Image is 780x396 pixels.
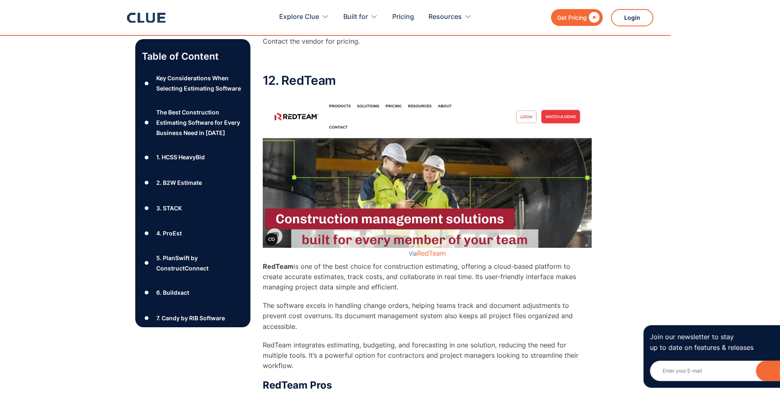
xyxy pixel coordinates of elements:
[263,379,592,391] h3: RedTeam Pros
[343,4,368,30] div: Built for
[142,312,152,324] div: ●
[263,36,592,47] p: Contact the vendor for pricing.
[142,202,152,214] div: ●
[142,177,152,189] div: ●
[343,4,378,30] div: Built for
[263,261,592,293] p: is one of the best choice for construction estimating, offering a cloud-based platform to create ...
[156,107,243,138] div: The Best Construction Estimating Software for Every Business Need in [DATE]
[279,4,319,30] div: Explore Clue
[263,55,592,65] p: ‍
[428,4,462,30] div: Resources
[279,4,329,30] div: Explore Clue
[156,287,189,298] div: 6. Buildxact
[263,300,592,332] p: The software excels in handling change orders, helping teams track and document adjustments to pr...
[142,312,244,324] a: ●7. Candy by RIB Software
[557,12,587,23] div: Get Pricing
[142,77,152,90] div: ●
[263,262,294,270] strong: RedTeam
[142,151,244,163] a: ●1. HCSS HeavyBid
[142,73,244,93] a: ●Key Considerations When Selecting Estimating Software
[142,257,152,269] div: ●
[142,227,152,240] div: ●
[392,4,414,30] a: Pricing
[156,177,202,188] div: 2. B2W Estimate
[142,107,244,138] a: ●The Best Construction Estimating Software for Every Business Need in [DATE]
[551,9,603,26] a: Get Pricing
[142,227,244,240] a: ●4. ProEst
[156,228,182,238] div: 4. ProEst
[142,50,244,63] p: Table of Content
[142,116,152,129] div: ●
[156,253,243,273] div: 5. PlanSwift by ConstructConnect
[142,287,152,299] div: ●
[142,202,244,214] a: ●3. STACK
[142,287,244,299] a: ●6. Buildxact
[611,9,653,26] a: Login
[417,249,446,257] a: RedTeam
[156,203,182,213] div: 3. STACK
[156,313,225,323] div: 7. Candy by RIB Software
[428,4,472,30] div: Resources
[263,250,592,257] figcaption: Via
[263,74,592,87] h2: 12. RedTeam
[142,151,152,163] div: ●
[142,177,244,189] a: ●2. B2W Estimate
[587,12,599,23] div: 
[156,152,205,162] div: 1. HCSS HeavyBid
[142,253,244,273] a: ●5. PlanSwift by ConstructConnect
[156,73,243,93] div: Key Considerations When Selecting Estimating Software
[263,340,592,371] p: RedTeam integrates estimating, budgeting, and forecasting in one solution, reducing the need for ...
